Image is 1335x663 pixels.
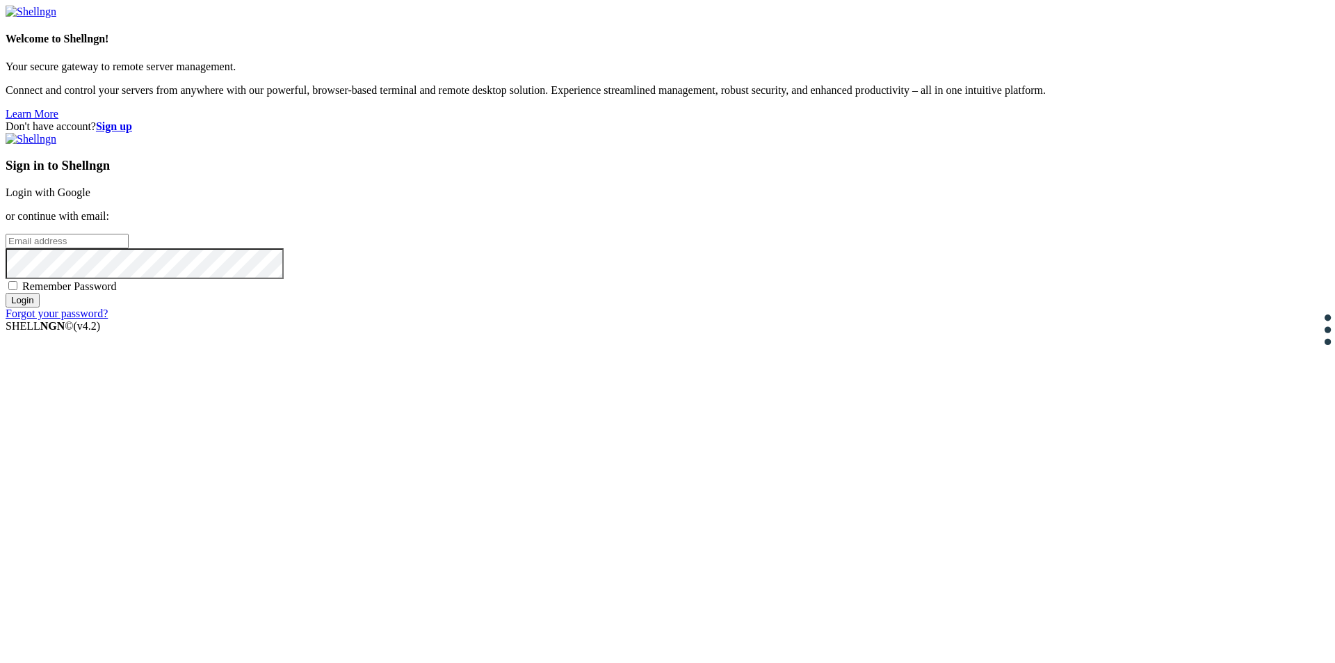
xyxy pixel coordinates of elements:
div: Don't have account? [6,120,1329,133]
input: Email address [6,234,129,248]
img: Shellngn [6,6,56,18]
p: Your secure gateway to remote server management. [6,61,1329,73]
span: SHELL © [6,320,100,332]
a: Login with Google [6,186,90,198]
p: Connect and control your servers from anywhere with our powerful, browser-based terminal and remo... [6,84,1329,97]
span: Remember Password [22,280,117,292]
span: 4.2.0 [74,320,101,332]
p: or continue with email: [6,210,1329,223]
a: Sign up [96,120,132,132]
input: Remember Password [8,281,17,290]
img: Shellngn [6,133,56,145]
h4: Welcome to Shellngn! [6,33,1329,45]
a: Forgot your password? [6,307,108,319]
b: NGN [40,320,65,332]
a: Learn More [6,108,58,120]
input: Login [6,293,40,307]
h3: Sign in to Shellngn [6,158,1329,173]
